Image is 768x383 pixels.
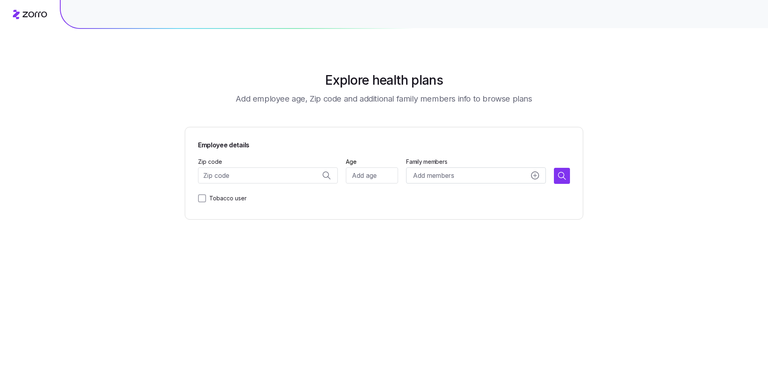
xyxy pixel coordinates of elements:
label: Tobacco user [206,194,247,203]
svg: add icon [531,171,539,179]
button: Add membersadd icon [406,167,546,183]
span: Employee details [198,140,570,150]
label: Zip code [198,157,222,166]
input: Zip code [198,167,338,183]
h3: Add employee age, Zip code and additional family members info to browse plans [236,93,532,104]
span: Family members [406,158,546,166]
span: Add members [413,171,454,181]
h1: Explore health plans [325,71,443,90]
input: Add age [346,167,398,183]
label: Age [346,157,357,166]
